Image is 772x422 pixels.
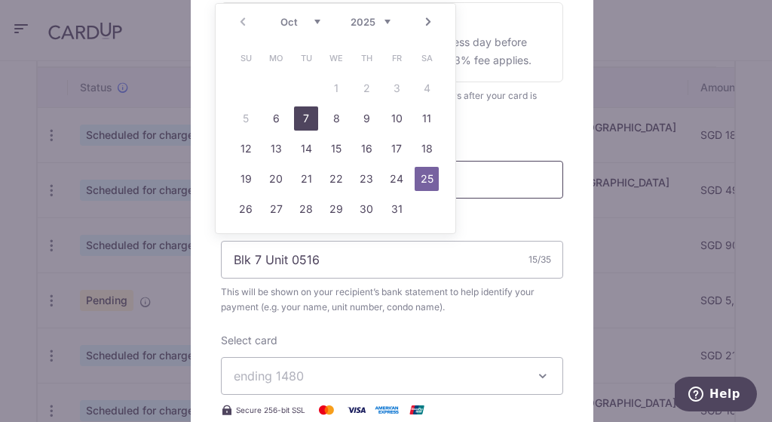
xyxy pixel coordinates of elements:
span: Thursday [354,46,378,70]
a: 26 [234,197,258,221]
a: 7 [294,106,318,131]
span: Sunday [234,46,258,70]
a: 6 [264,106,288,131]
a: 27 [264,197,288,221]
a: 10 [384,106,409,131]
a: 23 [354,167,378,191]
span: Monday [264,46,288,70]
a: 30 [354,197,378,221]
a: 18 [415,137,439,161]
a: 19 [234,167,258,191]
div: 15/35 [528,252,551,267]
img: Mastercard [311,401,342,419]
span: Friday [384,46,409,70]
a: 29 [324,197,348,221]
span: Wednesday [324,46,348,70]
a: 14 [294,137,318,161]
a: 11 [415,106,439,131]
span: Secure 256-bit SSL [236,404,305,416]
a: 28 [294,197,318,221]
span: This will be shown on your recipient’s bank statement to help identify your payment (e.g. your na... [221,285,563,315]
a: 9 [354,106,378,131]
span: Tuesday [294,46,318,70]
a: 24 [384,167,409,191]
a: 17 [384,137,409,161]
iframe: Opens a widget where you can find more information [675,377,757,414]
a: 20 [264,167,288,191]
a: 25 [415,167,439,191]
img: American Express [372,401,402,419]
a: 22 [324,167,348,191]
a: Next [419,13,437,31]
img: Visa [342,401,372,419]
button: ending 1480 [221,357,563,395]
a: 12 [234,137,258,161]
a: 31 [384,197,409,221]
span: Saturday [415,46,439,70]
span: ending 1480 [234,368,304,383]
img: UnionPay [402,401,432,419]
a: 15 [324,137,348,161]
a: 8 [324,106,348,131]
label: Select card [221,333,277,348]
a: 21 [294,167,318,191]
a: 13 [264,137,288,161]
a: 16 [354,137,378,161]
